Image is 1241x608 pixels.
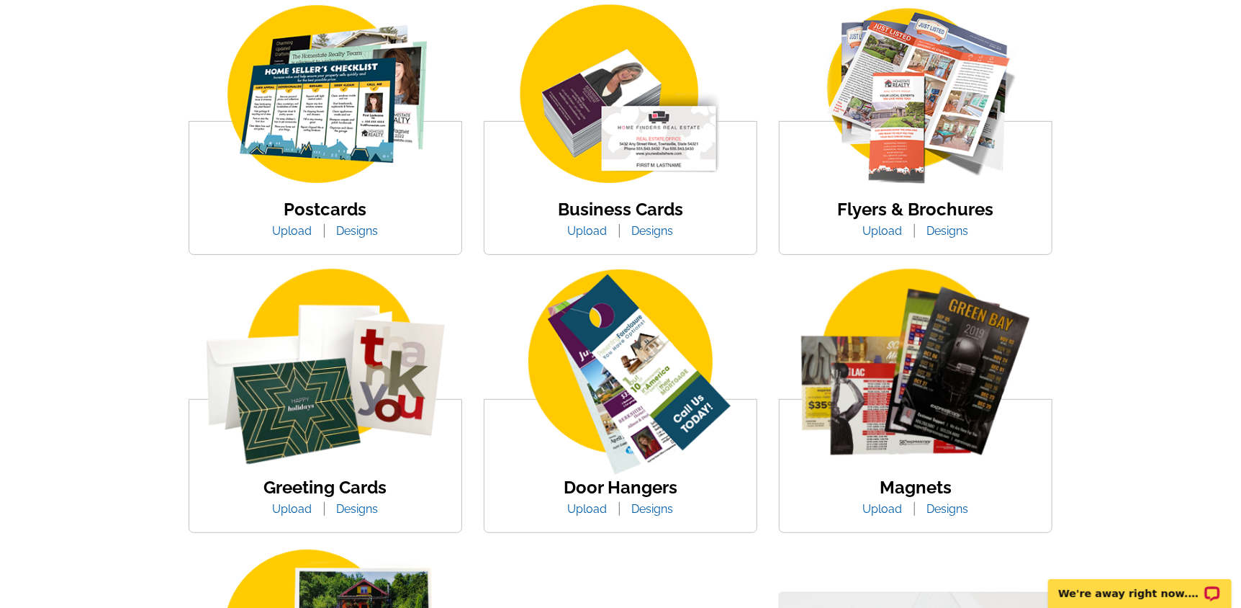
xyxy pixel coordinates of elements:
a: Postcards [284,199,367,220]
a: Upload [262,502,323,516]
a: Upload [557,224,618,238]
img: magnets.png [780,269,1052,479]
img: greeting-card.png [189,269,461,479]
img: business-card.png [498,1,743,190]
a: Designs [326,224,389,238]
a: Upload [852,224,913,238]
img: door-hanger-img.png [484,269,757,479]
a: Upload [262,224,323,238]
a: Magnets [880,477,952,498]
a: Door Hangers [564,477,677,498]
a: Flyers & Brochures [838,199,994,220]
a: Designs [916,224,980,238]
a: Upload [557,502,618,516]
a: Designs [621,224,685,238]
a: Business Cards [558,199,683,220]
a: Designs [916,502,980,516]
img: flyer-card.png [793,1,1038,190]
a: Upload [852,502,913,516]
a: Designs [326,502,389,516]
a: Designs [621,502,685,516]
a: Greeting Cards [264,477,387,498]
iframe: LiveChat chat widget [1039,563,1241,608]
img: img_postcard.png [203,1,448,190]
